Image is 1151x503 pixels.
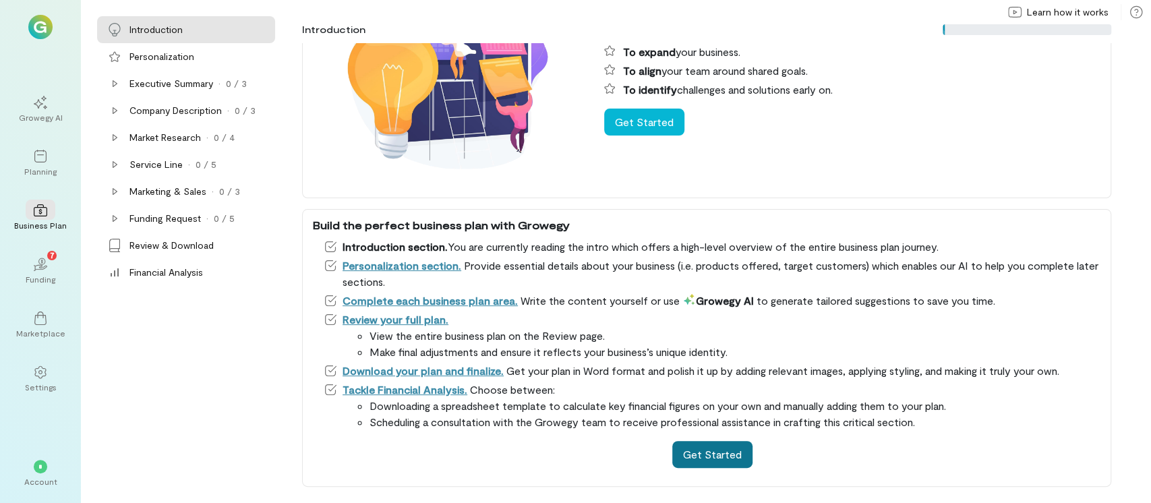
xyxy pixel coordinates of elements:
[235,104,256,117] div: 0 / 3
[672,441,752,468] button: Get Started
[604,82,1100,98] li: challenges and solutions early on.
[25,382,57,392] div: Settings
[343,313,448,326] a: Review your full plan.
[188,158,190,171] div: ·
[50,249,55,261] span: 7
[623,45,676,58] span: To expand
[129,266,203,279] div: Financial Analysis
[16,355,65,403] a: Settings
[324,239,1100,255] li: You are currently reading the intro which offers a high-level overview of the entire business pla...
[324,363,1100,379] li: Get your plan in Word format and polish it up by adding relevant images, applying styling, and ma...
[324,293,1100,309] li: Write the content yourself or use to generate tailored suggestions to save you time.
[623,83,677,96] span: To identify
[196,158,216,171] div: 0 / 5
[129,185,206,198] div: Marketing & Sales
[129,77,213,90] div: Executive Summary
[16,85,65,134] a: Growegy AI
[26,274,55,285] div: Funding
[24,476,57,487] div: Account
[24,166,57,177] div: Planning
[129,131,201,144] div: Market Research
[604,44,1100,60] li: your business.
[343,294,518,307] a: Complete each business plan area.
[370,398,1100,414] li: Downloading a spreadsheet template to calculate key financial figures on your own and manually ad...
[313,217,1100,233] div: Build the perfect business plan with Growegy
[212,185,214,198] div: ·
[19,112,63,123] div: Growegy AI
[14,220,67,231] div: Business Plan
[206,131,208,144] div: ·
[1027,5,1109,19] span: Learn how it works
[302,23,365,36] div: Introduction
[370,328,1100,344] li: View the entire business plan on the Review page.
[370,344,1100,360] li: Make final adjustments and ensure it reflects your business’s unique identity.
[370,414,1100,430] li: Scheduling a consultation with the Growegy team to receive professional assistance in crafting th...
[226,77,247,90] div: 0 / 3
[604,63,1100,79] li: your team around shared goals.
[129,50,194,63] div: Personalization
[129,239,214,252] div: Review & Download
[16,449,65,498] div: *Account
[16,328,65,338] div: Marketplace
[214,131,235,144] div: 0 / 4
[324,258,1100,290] li: Provide essential details about your business (i.e. products offered, target customers) which ena...
[623,64,661,77] span: To align
[129,104,222,117] div: Company Description
[227,104,229,117] div: ·
[324,382,1100,430] li: Choose between:
[214,212,235,225] div: 0 / 5
[682,294,754,307] span: Growegy AI
[218,77,220,90] div: ·
[604,109,684,136] button: Get Started
[16,247,65,295] a: Funding
[16,301,65,349] a: Marketplace
[219,185,240,198] div: 0 / 3
[343,364,504,377] a: Download your plan and finalize.
[343,240,448,253] span: Introduction section.
[343,259,461,272] a: Personalization section.
[206,212,208,225] div: ·
[16,139,65,187] a: Planning
[16,193,65,241] a: Business Plan
[129,23,183,36] div: Introduction
[129,158,183,171] div: Service Line
[343,383,467,396] a: Tackle Financial Analysis.
[129,212,201,225] div: Funding Request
